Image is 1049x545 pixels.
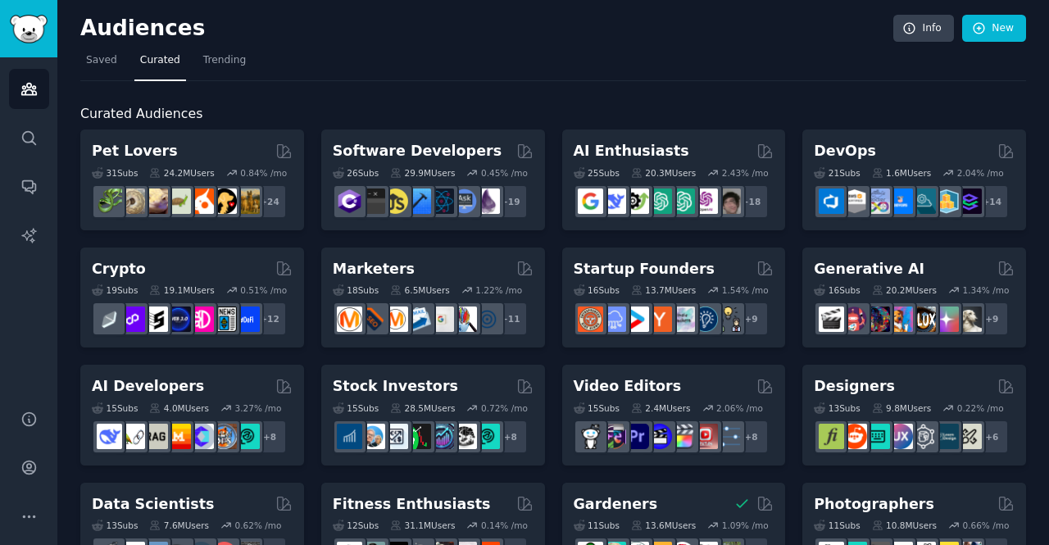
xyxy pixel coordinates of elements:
img: StocksAndTrading [429,424,454,449]
div: + 6 [974,420,1009,454]
h2: Stock Investors [333,376,458,397]
a: Saved [80,48,123,81]
img: OnlineMarketing [475,307,500,332]
h2: Startup Founders [574,259,715,279]
img: startup [624,307,649,332]
h2: Designers [814,376,895,397]
img: learndesign [933,424,959,449]
img: ballpython [120,188,145,214]
img: elixir [475,188,500,214]
div: 6.5M Users [390,284,450,296]
div: 1.22 % /mo [475,284,522,296]
h2: Fitness Enthusiasts [333,494,491,515]
img: Emailmarketing [406,307,431,332]
div: 26 Sub s [333,167,379,179]
img: Rag [143,424,168,449]
img: GoogleGeminiAI [578,188,603,214]
img: chatgpt_promptDesign [647,188,672,214]
img: Entrepreneurship [693,307,718,332]
span: Saved [86,53,117,68]
img: ethfinance [97,307,122,332]
img: herpetology [97,188,122,214]
img: aws_cdk [933,188,959,214]
div: 2.06 % /mo [716,402,763,414]
h2: Generative AI [814,259,924,279]
div: 13.6M Users [631,520,696,531]
div: 31.1M Users [390,520,455,531]
img: 0xPolygon [120,307,145,332]
div: 1.6M Users [872,167,932,179]
div: 24.2M Users [149,167,214,179]
img: leopardgeckos [143,188,168,214]
h2: Crypto [92,259,146,279]
h2: Gardeners [574,494,658,515]
div: + 12 [252,302,287,336]
h2: AI Enthusiasts [574,141,689,161]
div: + 24 [252,184,287,219]
div: 13 Sub s [814,402,860,414]
img: swingtrading [452,424,477,449]
img: azuredevops [819,188,844,214]
img: Docker_DevOps [865,188,890,214]
img: web3 [166,307,191,332]
span: Curated [140,53,180,68]
img: llmops [211,424,237,449]
div: 29.9M Users [390,167,455,179]
div: 16 Sub s [574,284,620,296]
img: DevOpsLinks [888,188,913,214]
img: dividends [337,424,362,449]
div: + 8 [252,420,287,454]
div: 20.3M Users [631,167,696,179]
img: DeepSeek [97,424,122,449]
img: deepdream [865,307,890,332]
div: 3.27 % /mo [235,402,282,414]
div: + 14 [974,184,1009,219]
div: 31 Sub s [92,167,138,179]
img: OpenSourceAI [188,424,214,449]
img: EntrepreneurRideAlong [578,307,603,332]
img: software [360,188,385,214]
img: technicalanalysis [475,424,500,449]
img: LangChain [120,424,145,449]
img: defiblockchain [188,307,214,332]
img: UX_Design [956,424,982,449]
div: 12 Sub s [333,520,379,531]
h2: AI Developers [92,376,204,397]
img: AskComputerScience [452,188,477,214]
img: aivideo [819,307,844,332]
img: finalcutpro [670,424,695,449]
div: 0.51 % /mo [240,284,287,296]
img: bigseo [360,307,385,332]
div: 1.09 % /mo [722,520,769,531]
h2: Marketers [333,259,415,279]
a: Info [893,15,954,43]
a: New [962,15,1026,43]
img: PlatformEngineers [956,188,982,214]
img: UI_Design [865,424,890,449]
img: AIDevelopersSociety [234,424,260,449]
span: Curated Audiences [80,104,202,125]
img: logodesign [842,424,867,449]
img: growmybusiness [715,307,741,332]
h2: Audiences [80,16,893,42]
img: dalle2 [842,307,867,332]
div: 7.6M Users [149,520,209,531]
img: ArtificalIntelligence [715,188,741,214]
img: CryptoNews [211,307,237,332]
img: ValueInvesting [360,424,385,449]
div: 2.04 % /mo [957,167,1004,179]
img: iOSProgramming [406,188,431,214]
img: turtle [166,188,191,214]
img: postproduction [715,424,741,449]
img: premiere [624,424,649,449]
img: MistralAI [166,424,191,449]
div: 16 Sub s [814,284,860,296]
div: 0.66 % /mo [962,520,1009,531]
h2: Pet Lovers [92,141,178,161]
div: + 8 [734,420,769,454]
img: Forex [383,424,408,449]
img: googleads [429,307,454,332]
img: Youtubevideo [693,424,718,449]
div: 25 Sub s [574,167,620,179]
div: 15 Sub s [574,402,620,414]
